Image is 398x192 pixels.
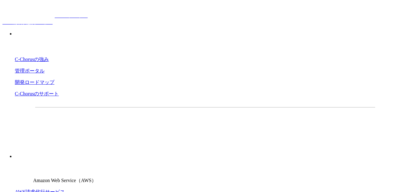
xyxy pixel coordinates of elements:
[15,165,32,182] img: Amazon Web Service（AWS）
[15,153,396,160] p: サービス
[2,13,88,25] a: AWS総合支援サービス C-Chorus NHN テコラスAWS総合支援サービス
[15,68,44,73] a: 管理ポータル
[192,124,197,126] img: 矢印
[15,91,59,96] a: C-Chorusのサポート
[15,57,49,62] a: C-Chorusの強み
[15,80,54,85] a: 開発ロードマップ
[298,124,303,126] img: 矢印
[208,117,308,133] a: まずは相談する
[15,31,396,37] p: 強み
[103,117,202,133] a: 資料を請求する
[33,178,96,183] span: Amazon Web Service（AWS）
